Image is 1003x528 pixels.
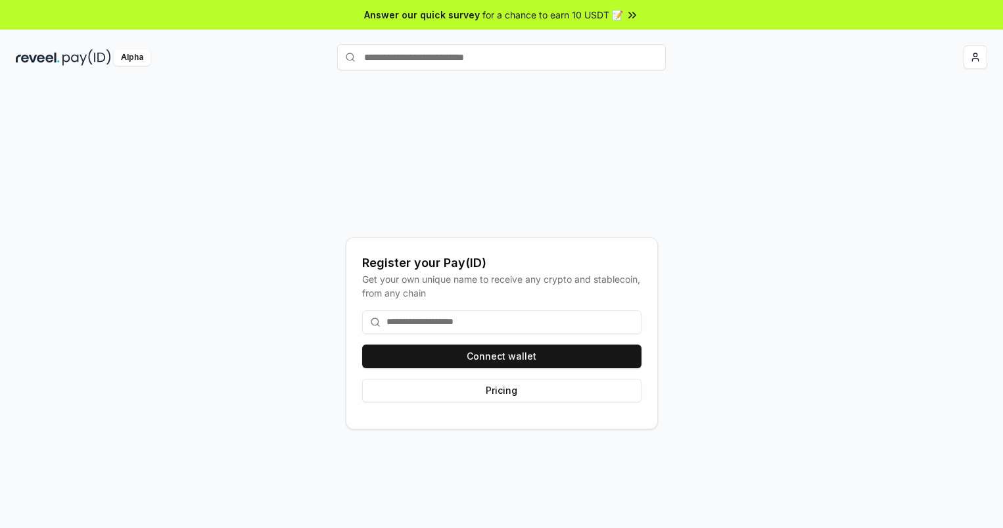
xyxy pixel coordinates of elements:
img: reveel_dark [16,49,60,66]
span: for a chance to earn 10 USDT 📝 [482,8,623,22]
img: pay_id [62,49,111,66]
button: Connect wallet [362,345,641,368]
div: Alpha [114,49,151,66]
span: Answer our quick survey [364,8,480,22]
button: Pricing [362,379,641,402]
div: Register your Pay(ID) [362,254,641,272]
div: Get your own unique name to receive any crypto and stablecoin, from any chain [362,272,641,300]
